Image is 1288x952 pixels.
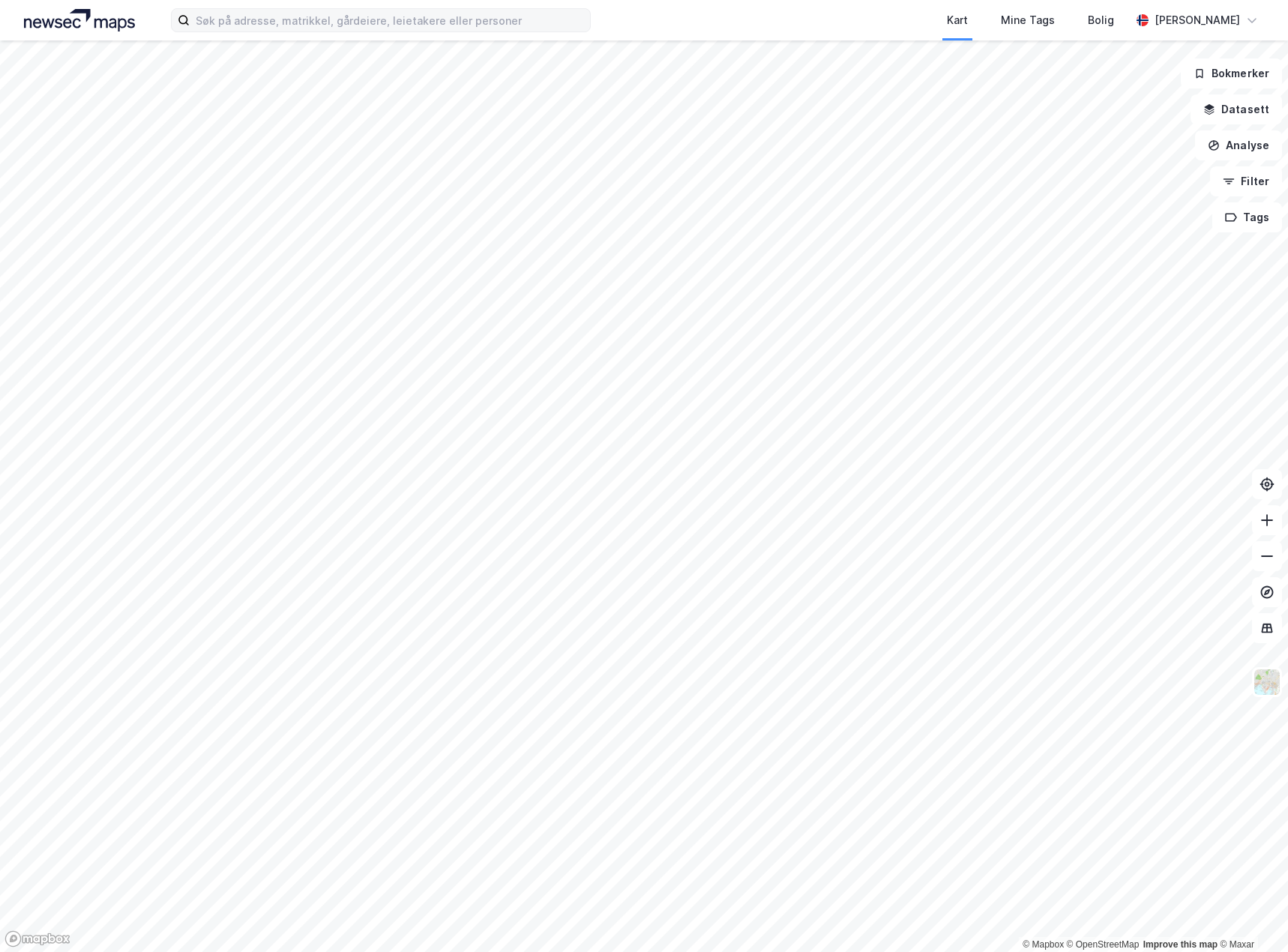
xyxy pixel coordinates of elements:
[1210,166,1282,196] button: Filter
[1023,939,1064,950] a: Mapbox
[1212,202,1282,232] button: Tags
[947,11,968,29] div: Kart
[1213,880,1288,952] iframe: Chat Widget
[1067,939,1140,950] a: OpenStreetMap
[1181,58,1282,88] button: Bokmerker
[1195,130,1282,160] button: Analyse
[24,9,135,31] img: logo.a4113a55bc3d86da70a041830d287a7e.svg
[1001,11,1055,29] div: Mine Tags
[1143,939,1218,950] a: Improve this map
[1191,94,1282,124] button: Datasett
[1213,880,1288,952] div: Kontrollprogram for chat
[1253,668,1281,696] img: Z
[190,9,590,31] input: Søk på adresse, matrikkel, gårdeiere, leietakere eller personer
[1088,11,1114,29] div: Bolig
[1155,11,1240,29] div: [PERSON_NAME]
[4,930,70,948] a: Mapbox homepage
